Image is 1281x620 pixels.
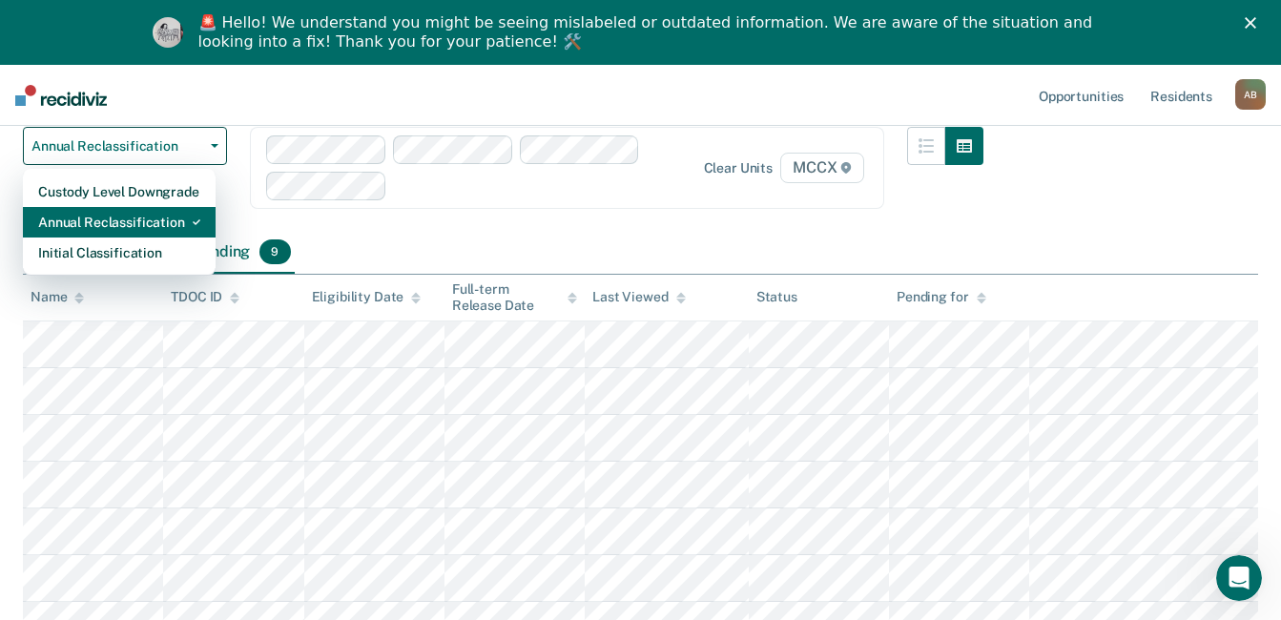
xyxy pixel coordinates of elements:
[897,289,985,305] div: Pending for
[1235,79,1266,110] button: AB
[1035,65,1127,126] a: Opportunities
[23,127,227,165] button: Annual Reclassification
[1216,555,1262,601] iframe: Intercom live chat
[198,13,1099,52] div: 🚨 Hello! We understand you might be seeing mislabeled or outdated information. We are aware of th...
[38,176,200,207] div: Custody Level Downgrade
[259,239,290,264] span: 9
[38,238,200,268] div: Initial Classification
[704,160,774,176] div: Clear units
[780,153,864,183] span: MCCX
[756,289,797,305] div: Status
[31,289,84,305] div: Name
[1235,79,1266,110] div: A B
[171,289,239,305] div: TDOC ID
[1245,17,1264,29] div: Close
[15,85,107,106] img: Recidiviz
[153,17,183,48] img: Profile image for Kim
[38,207,200,238] div: Annual Reclassification
[189,232,294,274] div: Pending9
[312,289,422,305] div: Eligibility Date
[1147,65,1216,126] a: Residents
[31,138,203,155] span: Annual Reclassification
[452,281,577,314] div: Full-term Release Date
[592,289,685,305] div: Last Viewed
